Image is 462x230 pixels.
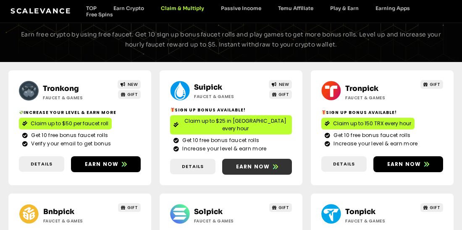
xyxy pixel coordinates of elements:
[118,90,141,99] a: GIFT
[182,163,204,170] span: Details
[43,207,74,216] a: Bnbpick
[118,203,141,212] a: GIFT
[321,109,443,116] h2: Sign Up Bonus Available!
[31,120,108,127] span: Claim up to $50 per faucet roll
[21,30,441,50] p: Earn free crypto by using free faucet. Get 10 sign up bonus faucet rolls and play games to get mo...
[331,140,417,147] span: Increase your level & earn more
[270,5,322,11] a: Temu Affiliate
[345,84,378,93] a: Tronpick
[321,156,367,172] a: Details
[430,204,440,211] span: GIFT
[322,110,326,114] img: 🎁
[213,5,270,11] a: Passive Income
[279,81,289,88] span: NEW
[321,118,415,129] a: Claim up to 150 TRX every hour
[345,207,375,216] a: Tonpick
[152,5,213,11] a: Claim & Multiply
[331,132,410,139] span: Get 10 free bonus faucet rolls
[78,5,105,11] a: TOP
[269,80,292,89] a: NEW
[85,160,119,168] span: Earn now
[345,95,408,101] h2: Faucet & Games
[170,115,292,134] a: Claim up to $25 in [GEOGRAPHIC_DATA] every hour
[43,218,106,224] h2: Faucet & Games
[170,107,292,113] h2: Sign Up Bonus Available!
[78,5,451,18] nav: Menu
[19,109,141,116] h2: Increase your level & earn more
[128,81,138,88] span: NEW
[19,156,64,172] a: Details
[269,203,292,212] a: GIFT
[387,160,421,168] span: Earn now
[194,207,223,216] a: Solpick
[194,83,222,92] a: Suipick
[105,5,152,11] a: Earn Crypto
[118,80,141,89] a: NEW
[373,156,443,172] a: Earn now
[345,218,408,224] h2: Faucet & Games
[170,159,215,174] a: Details
[430,81,440,88] span: GIFT
[194,218,257,224] h2: Faucet & Games
[127,204,138,211] span: GIFT
[367,5,418,11] a: Earning Apps
[278,204,289,211] span: GIFT
[182,117,289,132] span: Claim up to $25 in [GEOGRAPHIC_DATA] every hour
[19,118,112,129] a: Claim up to $50 per faucet roll
[269,90,292,99] a: GIFT
[71,156,141,172] a: Earn now
[333,160,355,168] span: Details
[43,95,106,101] h2: Faucet & Games
[43,84,79,93] a: Tronkong
[194,93,257,100] h2: Faucet & Games
[19,110,24,114] img: 💸
[333,120,411,127] span: Claim up to 150 TRX every hour
[278,91,289,98] span: GIFT
[10,7,71,15] a: Scalevance
[322,5,367,11] a: Play & Earn
[29,132,108,139] span: Get 10 free bonus faucet rolls
[171,108,175,112] img: 🎁
[31,160,52,168] span: Details
[29,140,111,147] span: Verify your email to get bonus
[236,163,270,171] span: Earn now
[78,11,121,18] a: Free Spins
[180,137,259,144] span: Get 10 free bonus faucet rolls
[127,91,138,98] span: GIFT
[420,203,444,212] a: GIFT
[180,145,266,152] span: Increase your level & earn more
[420,80,444,89] a: GIFT
[222,159,292,175] a: Earn now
